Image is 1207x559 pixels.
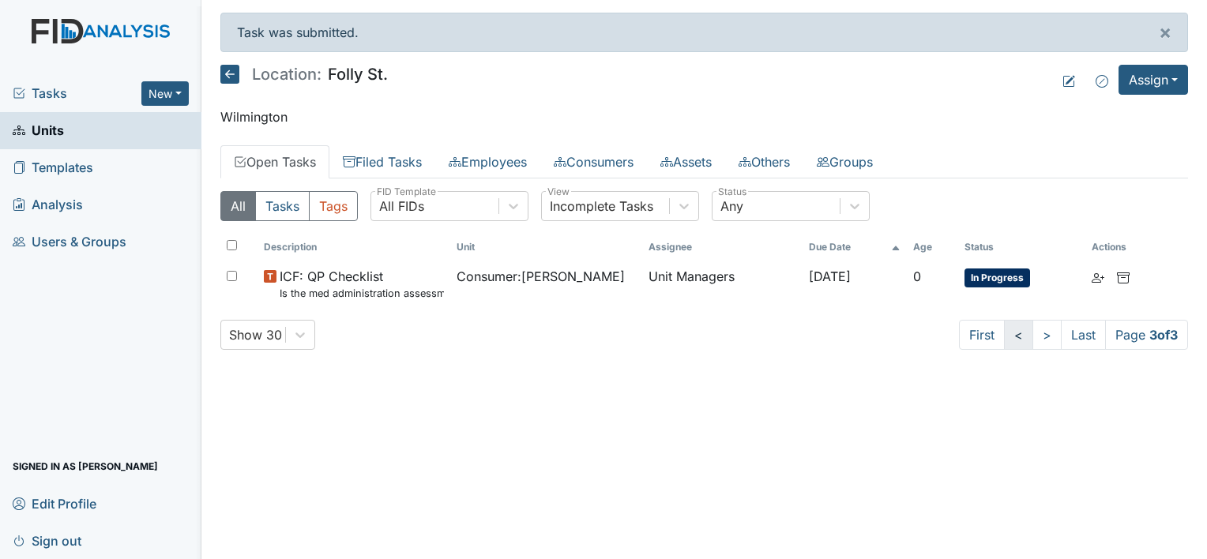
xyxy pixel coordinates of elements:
[13,84,141,103] a: Tasks
[959,320,1188,350] nav: task-pagination
[252,66,321,82] span: Location:
[647,145,725,178] a: Assets
[642,234,803,261] th: Assignee
[329,145,435,178] a: Filed Tasks
[1032,320,1062,350] a: >
[13,491,96,516] span: Edit Profile
[220,191,256,221] button: All
[959,320,1005,350] a: First
[1143,13,1187,51] button: ×
[220,13,1188,52] div: Task was submitted.
[280,267,444,301] span: ICF: QP Checklist Is the med administration assessment current? (document the date in the comment...
[13,528,81,553] span: Sign out
[642,261,803,307] td: Unit Managers
[1119,65,1188,95] button: Assign
[1159,21,1171,43] span: ×
[809,268,851,284] span: [DATE]
[255,191,310,221] button: Tasks
[1105,320,1188,350] span: Page
[13,454,158,478] span: Signed in as [PERSON_NAME]
[803,234,907,261] th: Toggle SortBy
[13,156,93,180] span: Templates
[220,65,388,84] h5: Folly St.
[258,234,450,261] th: Toggle SortBy
[309,191,358,221] button: Tags
[450,234,643,261] th: Toggle SortBy
[1061,320,1106,350] a: Last
[1117,267,1130,286] a: Archive
[227,240,237,250] input: Toggle All Rows Selected
[220,191,1188,350] div: Open Tasks
[1004,320,1033,350] a: <
[907,234,958,261] th: Toggle SortBy
[1085,234,1164,261] th: Actions
[540,145,647,178] a: Consumers
[435,145,540,178] a: Employees
[13,118,64,143] span: Units
[550,197,653,216] div: Incomplete Tasks
[141,81,189,106] button: New
[13,230,126,254] span: Users & Groups
[720,197,743,216] div: Any
[913,268,921,284] span: 0
[964,268,1030,287] span: In Progress
[13,193,83,217] span: Analysis
[1149,327,1178,343] strong: 3 of 3
[280,286,444,301] small: Is the med administration assessment current? (document the date in the comment section)
[379,197,424,216] div: All FIDs
[958,234,1085,261] th: Toggle SortBy
[220,107,1188,126] p: Wilmington
[457,267,625,286] span: Consumer : [PERSON_NAME]
[220,145,329,178] a: Open Tasks
[220,191,358,221] div: Type filter
[229,325,282,344] div: Show 30
[803,145,886,178] a: Groups
[725,145,803,178] a: Others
